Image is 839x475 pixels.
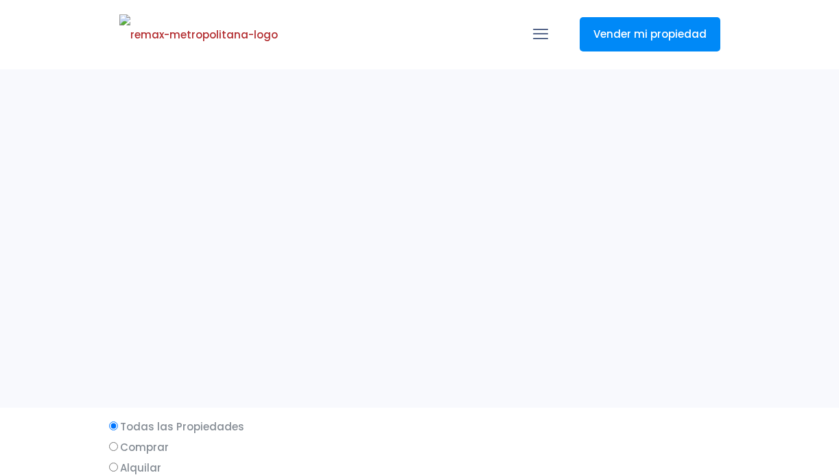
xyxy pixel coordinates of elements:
[580,17,720,51] a: Vender mi propiedad
[109,421,118,430] input: Todas las Propiedades
[106,418,734,435] label: Todas las Propiedades
[109,442,118,451] input: Comprar
[119,14,278,56] img: remax-metropolitana-logo
[529,23,552,46] a: mobile menu
[106,439,734,456] label: Comprar
[109,463,118,472] input: Alquilar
